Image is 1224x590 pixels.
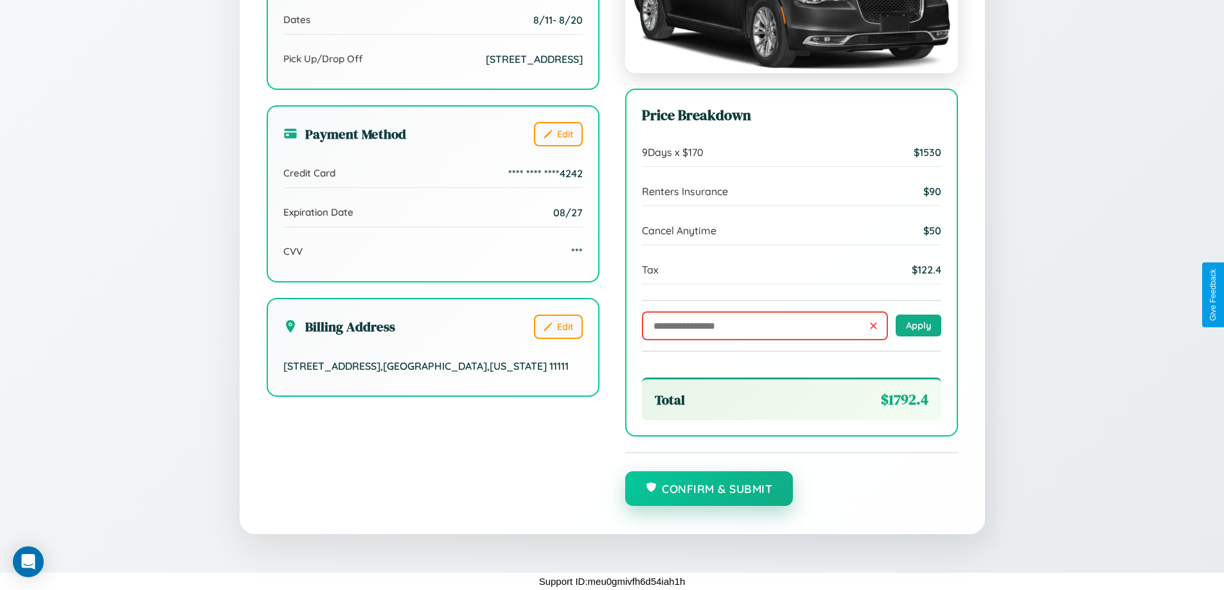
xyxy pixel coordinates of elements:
[534,122,583,146] button: Edit
[912,263,941,276] span: $ 122.4
[642,224,716,237] span: Cancel Anytime
[642,185,728,198] span: Renters Insurance
[283,125,406,143] h3: Payment Method
[642,263,659,276] span: Tax
[283,245,303,257] span: CVV
[534,315,583,339] button: Edit
[486,53,583,65] span: [STREET_ADDRESS]
[655,390,685,409] span: Total
[283,167,335,179] span: Credit Card
[283,206,353,218] span: Expiration Date
[553,206,583,219] span: 08/27
[642,146,704,159] span: 9 Days x $ 170
[625,471,794,506] button: Confirm & Submit
[539,573,686,590] p: Support ID: meu0gmivfh6d54iah1h
[923,185,941,198] span: $ 90
[914,146,941,159] span: $ 1530
[923,224,941,237] span: $ 50
[283,360,569,372] span: [STREET_ADDRESS] , [GEOGRAPHIC_DATA] , [US_STATE] 11111
[642,105,941,125] h3: Price Breakdown
[881,390,928,410] span: $ 1792.4
[896,315,941,336] button: Apply
[13,546,44,577] div: Open Intercom Messenger
[283,317,395,336] h3: Billing Address
[283,53,363,65] span: Pick Up/Drop Off
[283,13,310,26] span: Dates
[533,13,583,26] span: 8 / 11 - 8 / 20
[1209,269,1218,321] div: Give Feedback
